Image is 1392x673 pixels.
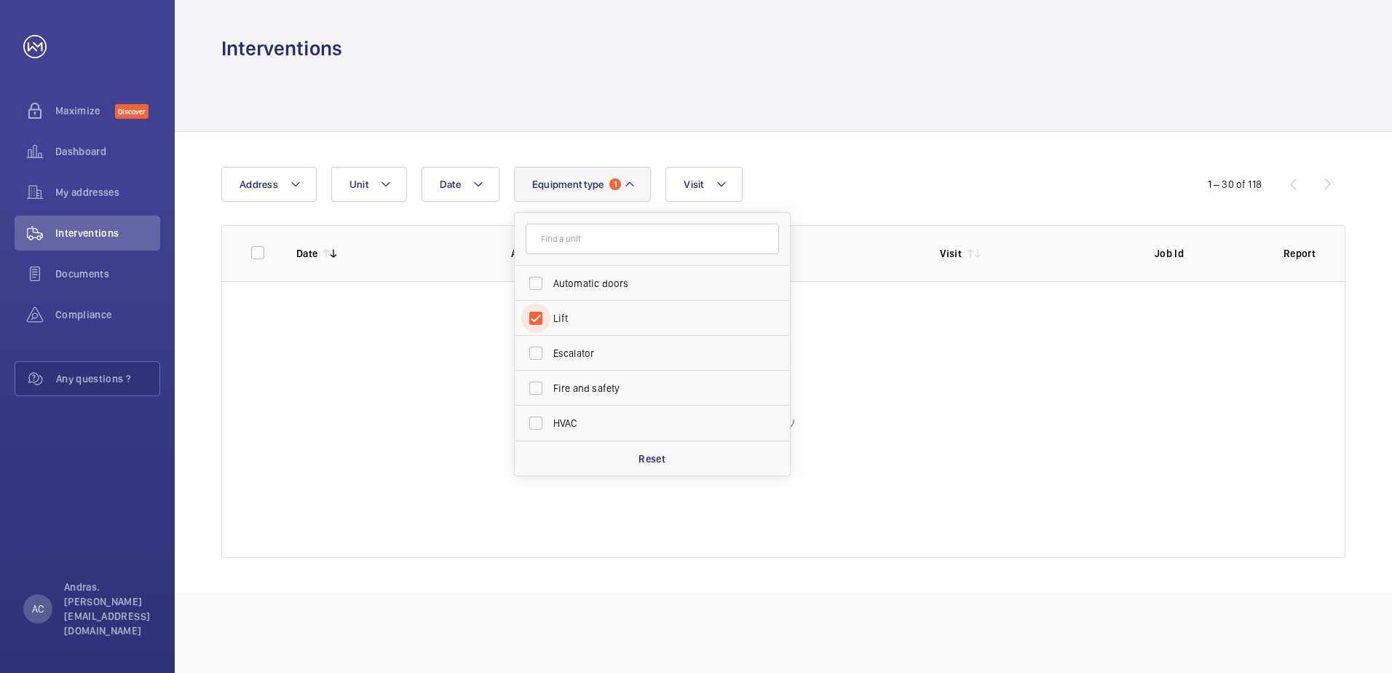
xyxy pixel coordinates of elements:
[665,167,742,202] button: Visit
[514,167,652,202] button: Equipment type1
[221,167,317,202] button: Address
[296,246,317,261] p: Date
[526,224,779,254] input: Find a unit
[553,381,754,395] span: Fire and safety
[638,452,665,466] p: Reset
[609,178,621,190] span: 1
[32,602,44,616] p: AC
[553,416,754,430] span: HVAC
[684,178,703,190] span: Visit
[553,311,754,326] span: Lift
[221,35,342,62] h1: Interventions
[1155,246,1260,261] p: Job Id
[1208,177,1262,192] div: 1 – 30 of 118
[55,226,160,240] span: Interventions
[726,246,917,261] p: Unit
[422,167,499,202] button: Date
[940,246,962,261] p: Visit
[553,346,754,361] span: Escalator
[55,307,160,322] span: Compliance
[440,178,461,190] span: Date
[331,167,407,202] button: Unit
[55,185,160,200] span: My addresses
[553,276,754,291] span: Automatic doors
[64,580,151,638] p: Andras. [PERSON_NAME][EMAIL_ADDRESS][DOMAIN_NAME]
[55,144,160,159] span: Dashboard
[56,371,159,386] span: Any questions ?
[511,246,703,261] p: Address
[55,103,115,118] span: Maximize
[532,178,604,190] span: Equipment type
[1284,246,1316,261] p: Report
[349,178,368,190] span: Unit
[115,104,149,119] span: Discover
[55,267,160,281] span: Documents
[240,178,278,190] span: Address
